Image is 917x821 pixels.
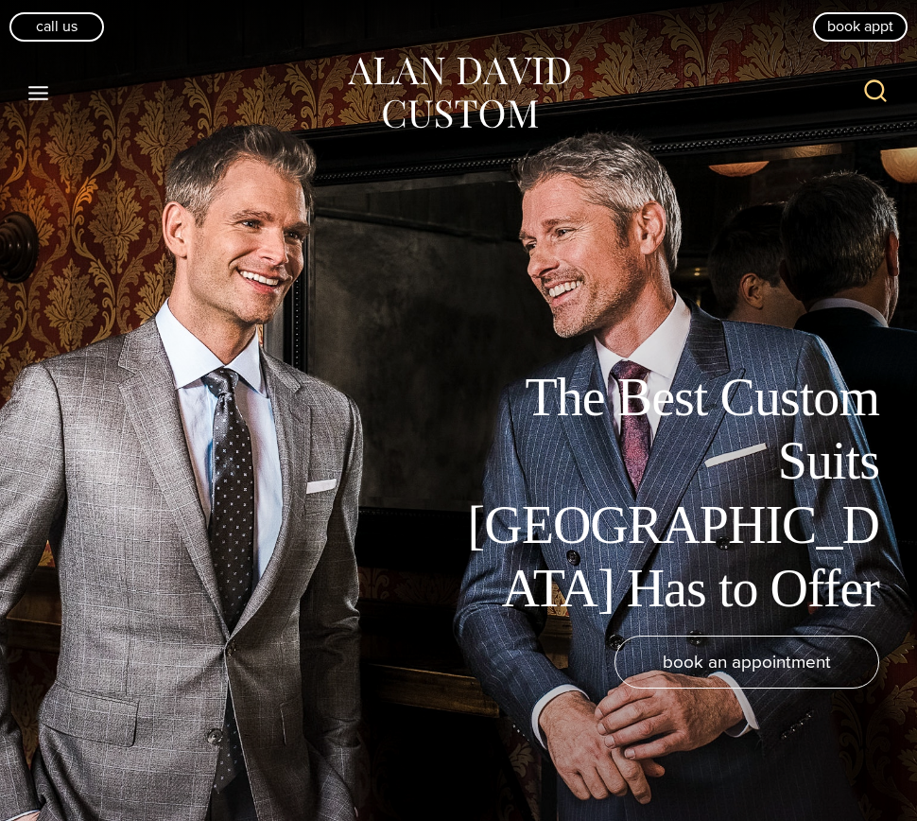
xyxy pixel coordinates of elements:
[19,76,59,110] button: Open menu
[9,12,104,41] a: Call Us
[853,70,898,115] button: View Search Form
[454,366,879,620] h1: The Best Custom Suits [GEOGRAPHIC_DATA] Has to Offer
[345,51,572,135] img: Alan David Custom
[813,12,908,41] a: book appt
[663,648,831,675] span: book an appointment
[614,636,879,689] a: book an appointment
